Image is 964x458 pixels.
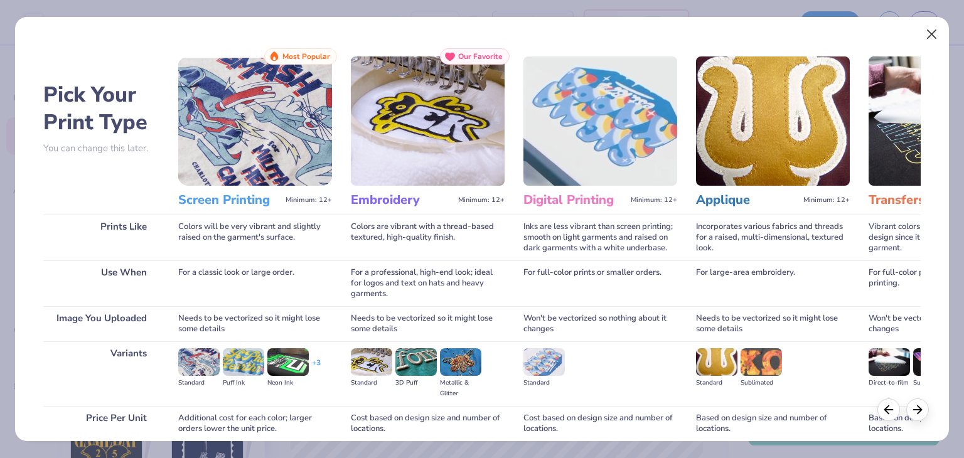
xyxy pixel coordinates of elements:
[869,348,910,376] img: Direct-to-film
[178,406,332,441] div: Additional cost for each color; larger orders lower the unit price.
[523,406,677,441] div: Cost based on design size and number of locations.
[43,341,159,406] div: Variants
[696,56,850,186] img: Applique
[178,306,332,341] div: Needs to be vectorized so it might lose some details
[351,56,505,186] img: Embroidery
[43,143,159,154] p: You can change this later.
[351,192,453,208] h3: Embroidery
[696,406,850,441] div: Based on design size and number of locations.
[395,378,437,388] div: 3D Puff
[282,52,330,61] span: Most Popular
[523,348,565,376] img: Standard
[43,306,159,341] div: Image You Uploaded
[351,260,505,306] div: For a professional, high-end look; ideal for logos and text on hats and heavy garments.
[312,358,321,379] div: + 3
[523,378,565,388] div: Standard
[631,196,677,205] span: Minimum: 12+
[351,406,505,441] div: Cost based on design size and number of locations.
[223,348,264,376] img: Puff Ink
[920,23,944,46] button: Close
[43,406,159,441] div: Price Per Unit
[523,215,677,260] div: Inks are less vibrant than screen printing; smooth on light garments and raised on dark garments ...
[223,378,264,388] div: Puff Ink
[351,378,392,388] div: Standard
[178,348,220,376] img: Standard
[696,348,737,376] img: Standard
[267,348,309,376] img: Neon Ink
[178,378,220,388] div: Standard
[178,192,281,208] h3: Screen Printing
[696,260,850,306] div: For large-area embroidery.
[43,260,159,306] div: Use When
[803,196,850,205] span: Minimum: 12+
[351,306,505,341] div: Needs to be vectorized so it might lose some details
[523,56,677,186] img: Digital Printing
[741,378,782,388] div: Sublimated
[178,215,332,260] div: Colors will be very vibrant and slightly raised on the garment's surface.
[351,215,505,260] div: Colors are vibrant with a thread-based textured, high-quality finish.
[440,378,481,399] div: Metallic & Glitter
[286,196,332,205] span: Minimum: 12+
[696,378,737,388] div: Standard
[458,52,503,61] span: Our Favorite
[395,348,437,376] img: 3D Puff
[43,215,159,260] div: Prints Like
[696,192,798,208] h3: Applique
[869,378,910,388] div: Direct-to-film
[523,260,677,306] div: For full-color prints or smaller orders.
[696,306,850,341] div: Needs to be vectorized so it might lose some details
[178,260,332,306] div: For a classic look or large order.
[267,378,309,388] div: Neon Ink
[351,348,392,376] img: Standard
[523,306,677,341] div: Won't be vectorized so nothing about it changes
[178,56,332,186] img: Screen Printing
[913,348,955,376] img: Supacolor
[458,196,505,205] span: Minimum: 12+
[523,192,626,208] h3: Digital Printing
[696,215,850,260] div: Incorporates various fabrics and threads for a raised, multi-dimensional, textured look.
[440,348,481,376] img: Metallic & Glitter
[913,378,955,388] div: Supacolor
[741,348,782,376] img: Sublimated
[43,81,159,136] h2: Pick Your Print Type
